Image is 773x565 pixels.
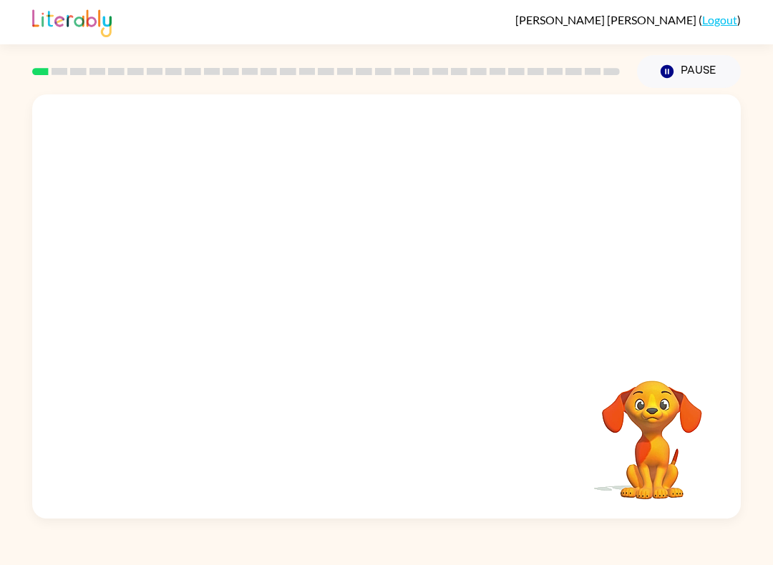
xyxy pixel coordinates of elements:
[702,13,737,26] a: Logout
[515,13,741,26] div: ( )
[32,6,112,37] img: Literably
[637,55,741,88] button: Pause
[580,358,724,501] video: Your browser must support playing .mp4 files to use Literably. Please try using another browser.
[515,13,699,26] span: [PERSON_NAME] [PERSON_NAME]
